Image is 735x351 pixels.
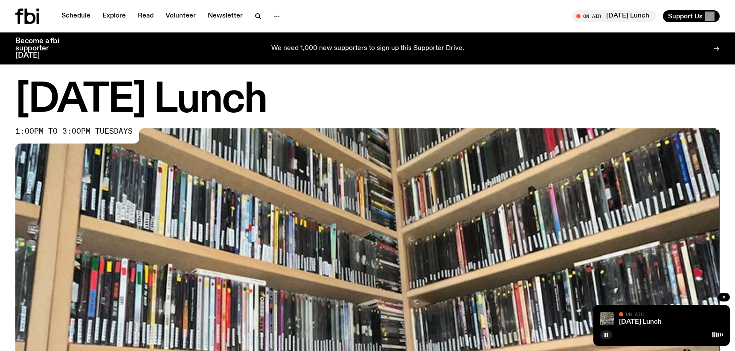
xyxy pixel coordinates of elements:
h3: Become a fbi supporter [DATE] [15,38,70,59]
button: On Air[DATE] Lunch [572,10,656,22]
a: [DATE] Lunch [619,319,662,325]
a: Volunteer [160,10,201,22]
a: Explore [97,10,131,22]
h1: [DATE] Lunch [15,81,720,120]
a: Schedule [56,10,96,22]
p: We need 1,000 new supporters to sign up this Supporter Drive. [271,45,464,53]
span: Support Us [668,12,703,20]
span: 1:00pm to 3:00pm tuesdays [15,128,133,135]
img: A corner shot of the fbi music library [600,312,614,325]
span: On Air [626,311,644,317]
button: Support Us [663,10,720,22]
a: Read [133,10,159,22]
a: Newsletter [203,10,248,22]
